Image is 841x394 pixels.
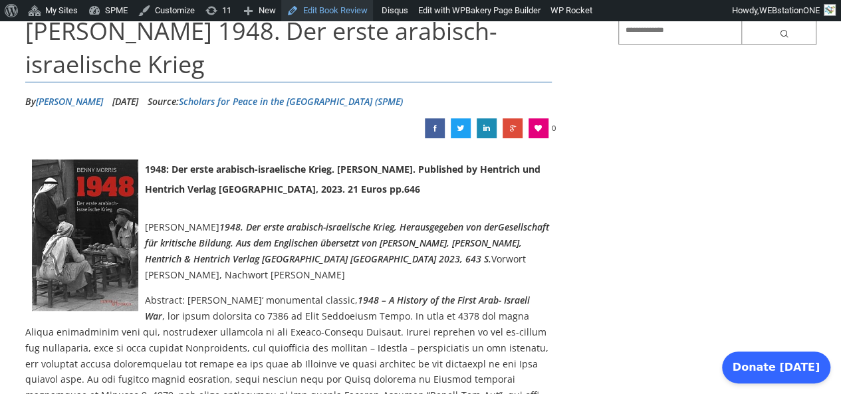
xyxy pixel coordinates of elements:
[179,95,403,108] a: Scholars for Peace in the [GEOGRAPHIC_DATA] (SPME)
[145,163,541,195] strong: 1948: Der erste arabisch-israelische Krieg. [PERSON_NAME]. Published by Hentrich und Hentrich Ver...
[477,118,497,138] a: Benny Morris 1948. Der erste arabisch-israelische Krieg
[148,92,403,112] div: Source:
[36,95,103,108] a: [PERSON_NAME]
[32,159,138,311] img: Benny Morris 1948. Der erste arabisch-israelische Krieg
[425,118,445,138] a: Benny Morris 1948. Der erste arabisch-israelische Krieg
[451,118,471,138] a: Benny Morris 1948. Der erste arabisch-israelische Krieg
[219,221,498,233] em: 1948. Der erste arabisch-israelische Krieg, Herausgegeben von der
[25,219,552,282] p: [PERSON_NAME] Vorwort [PERSON_NAME], Nachwort [PERSON_NAME]
[759,5,820,15] span: WEBstationONE
[552,118,556,138] span: 0
[145,221,549,265] em: Gesellschaft für kritische Bildung. Aus dem Englischen übersetzt von [PERSON_NAME], [PERSON_NAME]...
[145,294,530,322] em: 1948 – A History of the First Arab- Israeli War
[112,92,138,112] li: [DATE]
[25,15,497,80] span: [PERSON_NAME] 1948. Der erste arabisch-israelische Krieg
[25,92,103,112] li: By
[503,118,523,138] a: Benny Morris 1948. Der erste arabisch-israelische Krieg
